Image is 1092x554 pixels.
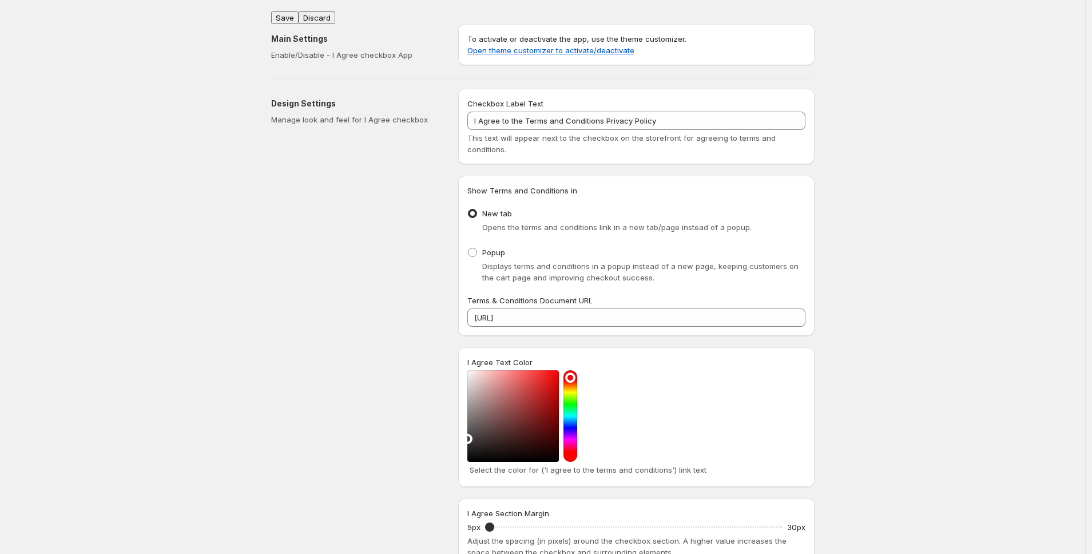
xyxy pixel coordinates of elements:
p: Manage look and feel for I Agree checkbox [271,114,440,125]
span: Show Terms and Conditions in [467,186,577,195]
span: Popup [482,248,505,257]
p: Enable/Disable - I Agree checkbox App [271,49,440,61]
span: Terms & Conditions Document URL [467,296,593,305]
button: Save [271,11,299,24]
label: I Agree Text Color [467,357,533,368]
input: https://yourstoredomain.com/termsandconditions.html [467,308,805,327]
span: Checkbox Label Text [467,99,543,108]
span: Opens the terms and conditions link in a new tab/page instead of a popup. [482,223,752,232]
button: Discard [299,11,335,24]
p: 5px [467,521,481,533]
p: 30px [787,521,805,533]
a: Open theme customizer to activate/deactivate [467,46,634,55]
span: New tab [482,209,512,218]
p: Select the color for ('I agree to the terms and conditions') link text [470,464,803,476]
h2: Main Settings [271,33,440,45]
h2: Design Settings [271,98,440,109]
p: To activate or deactivate the app, use the theme customizer. [467,33,805,56]
span: Displays terms and conditions in a popup instead of a new page, keeping customers on the cart pag... [482,262,799,282]
span: This text will appear next to the checkbox on the storefront for agreeing to terms and conditions. [467,133,776,154]
span: I Agree Section Margin [467,509,549,518]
